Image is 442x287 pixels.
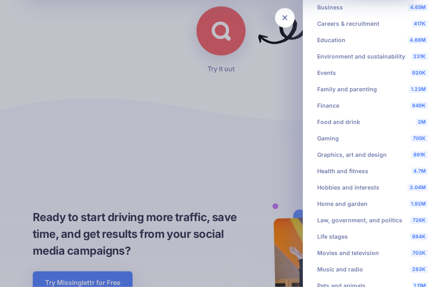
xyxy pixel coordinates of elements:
li: Events [311,65,434,81]
li: Careers & recruitment [311,16,434,32]
li: Food and drink [311,114,434,131]
li: Home and garden [311,196,434,212]
span: 417K [412,20,428,28]
span: 1.23M [409,86,428,93]
li: Gaming [311,131,434,147]
li: Graphics, art and design [311,147,434,163]
span: 283K [410,266,428,273]
span: 949K [410,102,428,110]
li: Law, government, and politics [311,212,434,229]
li: Family and parenting [311,81,434,98]
span: 984K [410,233,428,241]
span: 1.92M [409,201,428,208]
span: 705K [411,135,428,142]
li: Hobbies and interests [311,180,434,196]
li: Life stages [311,229,434,245]
li: Finance [311,98,434,114]
li: Education [311,32,434,49]
li: Movies and television [311,245,434,262]
span: 891K [411,151,428,159]
span: 3.04M [408,184,428,192]
span: 2M [416,119,428,126]
span: 703K [410,250,428,257]
li: Health and fitness [311,163,434,180]
span: 920K [410,70,428,77]
span: 4.7M [411,168,428,175]
span: 4.65M [408,4,428,11]
span: 726K [410,217,428,224]
li: Music and radio [311,262,434,278]
span: 231K [411,53,428,61]
li: Environment and sustainability [311,49,434,65]
span: 4.66M [408,37,428,44]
